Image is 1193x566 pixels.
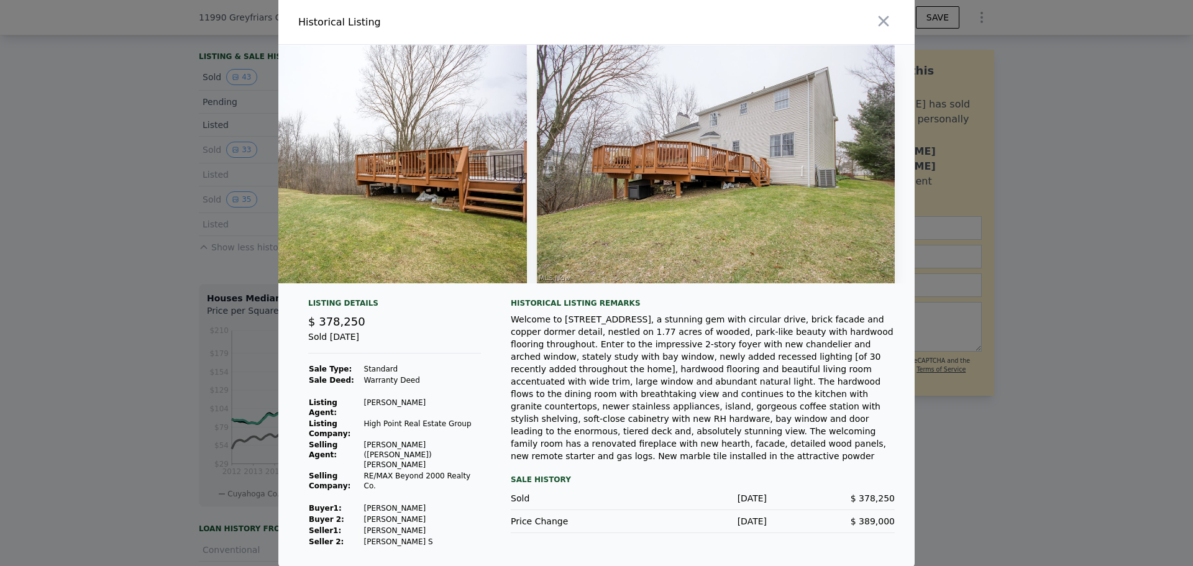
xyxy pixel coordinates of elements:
td: High Point Real Estate Group [363,418,482,439]
span: $ 378,250 [851,493,895,503]
span: $ 378,250 [308,315,365,328]
strong: Buyer 2: [309,515,344,524]
strong: Sale Type: [309,365,352,373]
span: $ 389,000 [851,516,895,526]
img: Property Img [537,45,895,283]
td: [PERSON_NAME] [363,503,482,514]
img: Property Img [169,45,527,283]
div: Sold [511,492,639,504]
td: [PERSON_NAME] [363,397,482,418]
strong: Sale Deed: [309,376,354,385]
div: Welcome to [STREET_ADDRESS], a stunning gem with circular drive, brick facade and copper dormer d... [511,313,895,462]
strong: Buyer 1 : [309,504,342,513]
strong: Listing Company: [309,419,350,438]
div: Historical Listing [298,15,592,30]
td: Warranty Deed [363,375,482,386]
td: [PERSON_NAME] S [363,536,482,547]
td: [PERSON_NAME] ([PERSON_NAME]) [PERSON_NAME] [363,439,482,470]
strong: Listing Agent: [309,398,337,417]
strong: Selling Company: [309,472,350,490]
div: Listing Details [308,298,481,313]
div: Sold [DATE] [308,331,481,354]
div: [DATE] [639,492,767,504]
div: Sale History [511,472,895,487]
div: [DATE] [639,515,767,527]
strong: Seller 2: [309,537,344,546]
strong: Selling Agent: [309,440,337,459]
td: [PERSON_NAME] [363,514,482,525]
strong: Seller 1 : [309,526,341,535]
td: RE/MAX Beyond 2000 Realty Co. [363,470,482,491]
td: [PERSON_NAME] [363,525,482,536]
div: Historical Listing remarks [511,298,895,308]
div: Price Change [511,515,639,527]
td: Standard [363,363,482,375]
